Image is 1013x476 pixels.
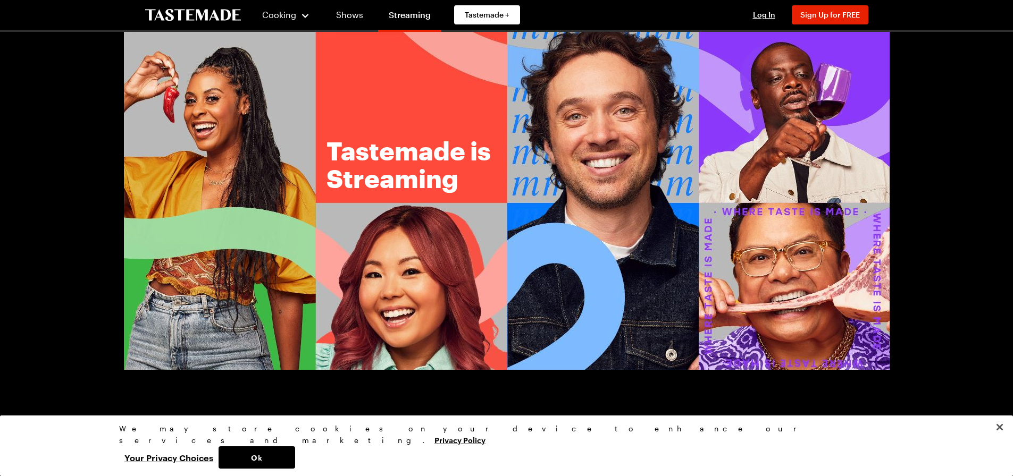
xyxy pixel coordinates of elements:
[262,2,311,28] button: Cooking
[988,415,1011,439] button: Close
[219,446,295,469] button: Ok
[753,10,775,19] span: Log In
[792,5,868,24] button: Sign Up for FREE
[378,2,441,32] a: Streaming
[326,137,497,192] h1: Tastemade is Streaming
[800,10,860,19] span: Sign Up for FREE
[434,435,485,445] a: More information about your privacy, opens in a new tab
[119,423,885,446] div: We may store cookies on your device to enhance our services and marketing.
[743,10,785,20] button: Log In
[145,9,241,21] a: To Tastemade Home Page
[119,423,885,469] div: Privacy
[262,10,296,20] span: Cooking
[119,446,219,469] button: Your Privacy Choices
[454,5,520,24] a: Tastemade +
[465,10,509,20] span: Tastemade +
